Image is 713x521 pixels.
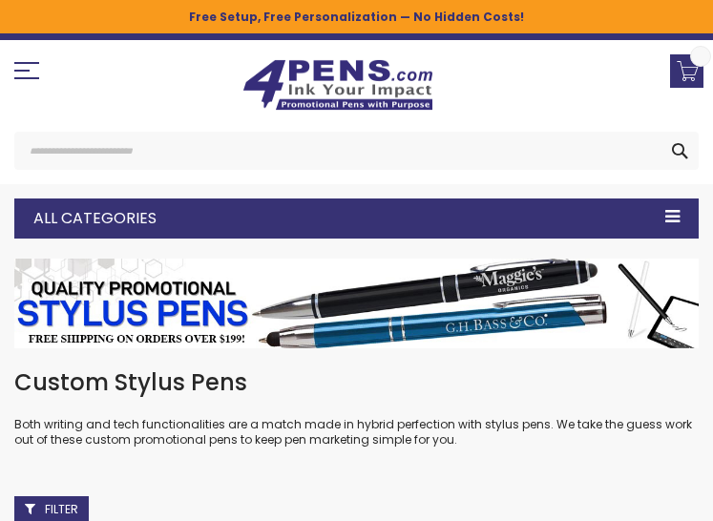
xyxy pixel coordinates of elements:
[14,367,699,398] h1: Custom Stylus Pens
[14,198,699,239] div: All Categories
[14,367,699,448] div: Both writing and tech functionalities are a match made in hybrid perfection with stylus pens. We ...
[242,59,433,111] img: 4Pens Custom Pens and Promotional Products
[14,259,699,348] img: Stylus Pens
